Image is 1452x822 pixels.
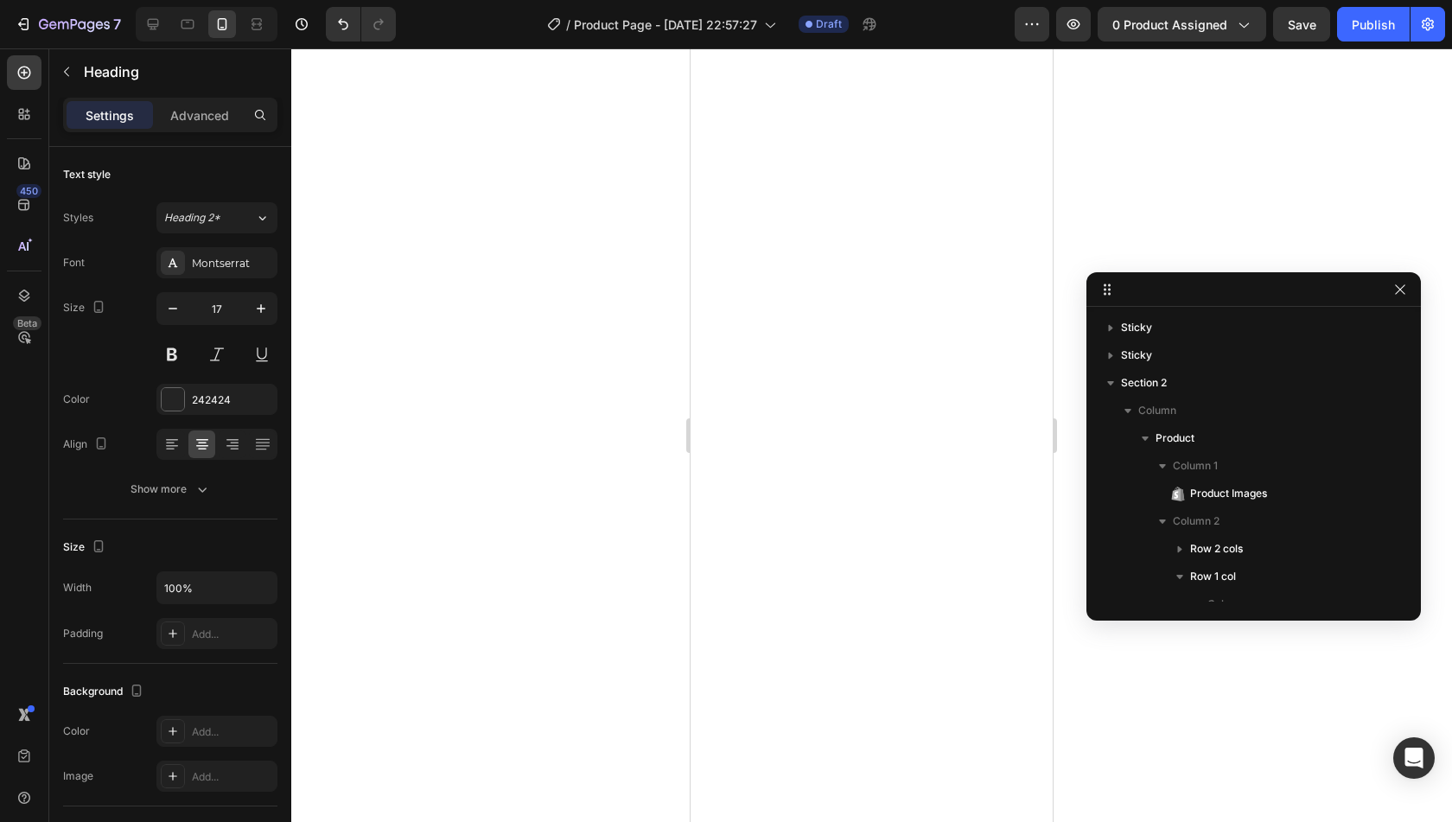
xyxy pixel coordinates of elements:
span: Product Images [1190,485,1267,502]
span: Product Page - [DATE] 22:57:27 [574,16,757,34]
div: Add... [192,627,273,642]
div: Color [63,392,90,407]
span: Column [1207,596,1245,613]
div: Add... [192,724,273,740]
div: Beta [13,316,41,330]
button: Heading 2* [156,202,277,233]
span: Product [1156,430,1194,447]
span: Row 2 cols [1190,540,1243,558]
div: Size [63,536,109,559]
iframe: Design area [691,48,1053,822]
span: 0 product assigned [1112,16,1227,34]
span: Column [1138,402,1176,419]
div: Open Intercom Messenger [1393,737,1435,779]
span: Save [1288,17,1316,32]
div: Styles [63,210,93,226]
div: Size [63,296,109,320]
div: Add... [192,769,273,785]
p: 7 [113,14,121,35]
p: Advanced [170,106,229,124]
div: Image [63,768,93,784]
span: Column 2 [1173,513,1220,530]
div: Background [63,680,147,704]
div: Montserrat [192,256,273,271]
span: / [566,16,570,34]
span: Heading 2* [164,210,220,226]
div: 242424 [192,392,273,408]
p: Heading [84,61,271,82]
button: Publish [1337,7,1410,41]
div: Width [63,580,92,596]
p: Settings [86,106,134,124]
div: Text style [63,167,111,182]
button: 7 [7,7,129,41]
div: Undo/Redo [326,7,396,41]
span: Section 2 [1121,374,1167,392]
div: Show more [131,481,211,498]
button: 0 product assigned [1098,7,1266,41]
span: Draft [816,16,842,32]
div: Padding [63,626,103,641]
input: Auto [157,572,277,603]
button: Show more [63,474,277,505]
div: Font [63,255,85,271]
div: Color [63,723,90,739]
span: Column 1 [1173,457,1218,475]
span: Sticky [1121,319,1152,336]
span: Sticky [1121,347,1152,364]
span: Row 1 col [1190,568,1236,585]
div: Publish [1352,16,1395,34]
div: Align [63,433,111,456]
button: Save [1273,7,1330,41]
div: 450 [16,184,41,198]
